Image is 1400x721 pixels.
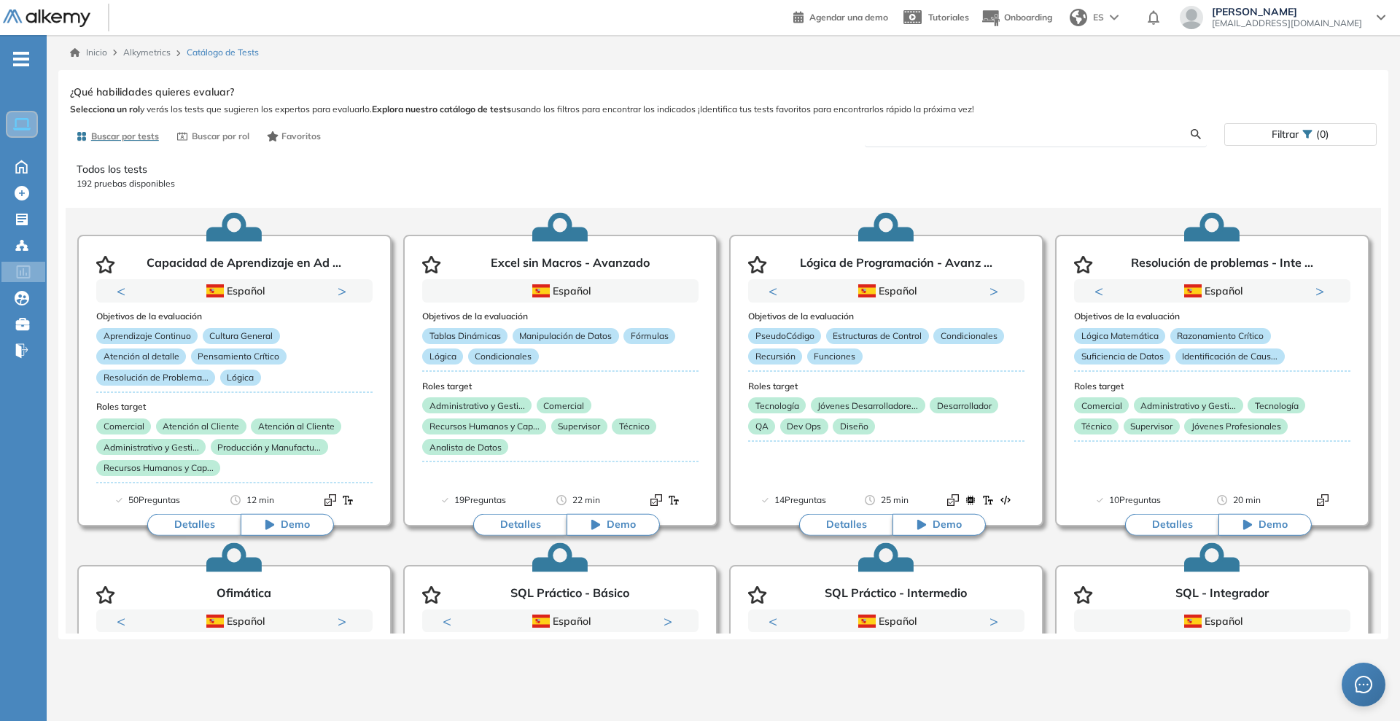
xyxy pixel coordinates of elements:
[933,328,1004,344] p: Condicionales
[892,633,904,635] button: 2
[422,381,699,391] h3: Roles target
[91,130,159,143] span: Buscar por tests
[513,328,619,344] p: Manipulación de Datos
[892,514,986,536] button: Demo
[901,303,913,305] button: 3
[422,328,507,344] p: Tablas Dinámicas
[1233,493,1261,507] span: 20 min
[70,124,165,149] button: Buscar por tests
[96,460,220,476] p: Recursos Humanos y Cap...
[1259,518,1288,532] span: Demo
[70,46,107,59] a: Inicio
[1131,256,1313,273] p: Resolución de problemas - Inte ...
[1124,418,1180,434] p: Supervisor
[1170,328,1271,344] p: Razonamiento Crítico
[933,518,962,532] span: Demo
[884,303,895,305] button: 2
[96,370,215,386] p: Resolución de Problema...
[668,494,680,506] img: Format test logo
[1134,397,1243,413] p: Administrativo y Gesti...
[171,124,255,149] button: Buscar por rol
[774,493,826,507] span: 14 Preguntas
[1184,284,1202,297] img: ESP
[1195,303,1213,305] button: 1
[947,494,959,506] img: Format test logo
[858,284,876,297] img: ESP
[192,130,249,143] span: Buscar por rol
[338,614,352,628] button: Next
[206,284,224,297] img: ESP
[748,311,1024,321] h3: Objetivos de la evaluación
[989,614,1004,628] button: Next
[664,614,678,628] button: Next
[217,633,235,635] button: 1
[1175,348,1285,365] p: Identificación de Caus...
[454,493,506,507] span: 19 Preguntas
[96,418,151,434] p: Comercial
[96,328,198,344] p: Aprendizaje Continuo
[780,418,828,434] p: Dev Ops
[989,284,1004,298] button: Next
[472,613,647,629] div: Español
[1074,381,1350,391] h3: Roles target
[1272,124,1299,145] span: Filtrar
[1218,514,1312,536] button: Demo
[860,303,878,305] button: 1
[96,402,373,412] h3: Roles target
[532,284,550,297] img: ESP
[117,284,131,298] button: Previous
[811,397,925,413] p: Jóvenes Desarrolladore...
[422,439,508,455] p: Analista de Datos
[748,397,806,413] p: Tecnología
[468,348,539,365] p: Condicionales
[117,614,131,628] button: Previous
[491,256,650,273] p: Excel sin Macros - Avanzado
[1093,11,1104,24] span: ES
[1004,12,1052,23] span: Onboarding
[510,586,629,604] p: SQL Práctico - Básico
[881,493,909,507] span: 25 min
[572,493,600,507] span: 22 min
[793,7,888,25] a: Agendar una demo
[249,303,261,305] button: 3
[1315,284,1330,298] button: Next
[748,418,775,434] p: QA
[981,2,1052,34] button: Onboarding
[206,615,224,628] img: ESP
[203,328,280,344] p: Cultura General
[982,494,994,506] img: Format test logo
[70,85,234,100] span: ¿Qué habilidades quieres evaluar?
[128,493,180,507] span: 50 Preguntas
[567,633,578,635] button: 2
[1316,124,1329,145] span: (0)
[567,514,660,536] button: Demo
[1074,311,1350,321] h3: Objetivos de la evaluación
[1317,494,1329,506] img: Format test logo
[3,9,90,28] img: Logo
[748,328,821,344] p: PseudoCódigo
[211,439,328,455] p: Producción y Manufactu...
[798,613,973,629] div: Español
[1074,328,1165,344] p: Lógica Matemática
[809,12,888,23] span: Agendar una demo
[1218,303,1230,305] button: 2
[220,370,261,386] p: Lógica
[1074,348,1170,365] p: Suficiencia de Datos
[1070,9,1087,26] img: world
[748,348,802,365] p: Recursión
[443,614,457,628] button: Previous
[422,311,699,321] h3: Objetivos de la evaluación
[543,633,561,635] button: 1
[232,303,244,305] button: 2
[807,348,863,365] p: Funciones
[928,12,969,23] span: Tutoriales
[241,633,252,635] button: 2
[858,615,876,628] img: ESP
[869,633,887,635] button: 1
[147,283,321,299] div: Español
[372,104,511,114] b: Explora nuestro catálogo de tests
[281,130,321,143] span: Favoritos
[1109,493,1161,507] span: 10 Preguntas
[422,418,546,434] p: Recursos Humanos y Cap...
[1074,418,1119,434] p: Técnico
